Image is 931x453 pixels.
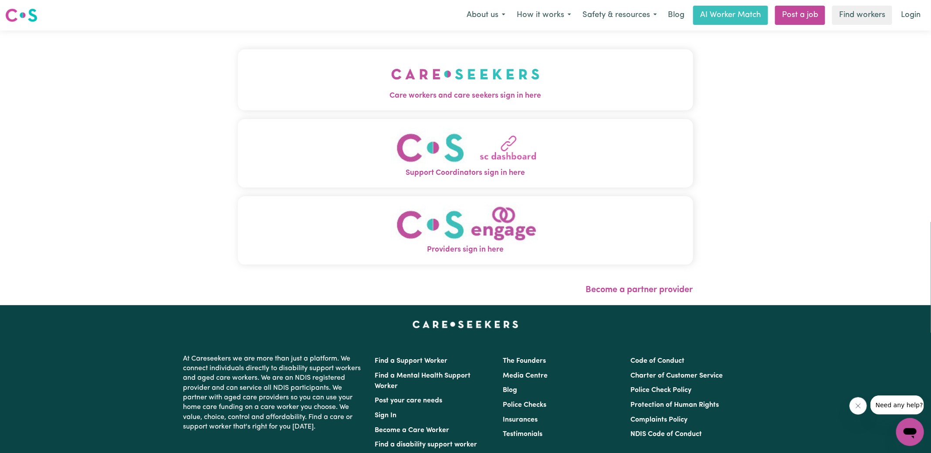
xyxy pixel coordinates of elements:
a: Protection of Human Rights [630,402,719,409]
a: Charter of Customer Service [630,372,723,379]
a: Blog [503,387,517,394]
img: Careseekers logo [5,7,37,23]
a: Careseekers home page [413,321,518,328]
a: NDIS Code of Conduct [630,431,702,438]
a: Police Check Policy [630,387,691,394]
a: Post a job [775,6,825,25]
a: Become a Care Worker [375,427,450,434]
a: Testimonials [503,431,542,438]
iframe: Message from company [870,395,924,415]
a: AI Worker Match [693,6,768,25]
button: Providers sign in here [238,196,693,265]
a: Login [896,6,926,25]
a: Insurances [503,416,538,423]
span: Care workers and care seekers sign in here [238,90,693,102]
a: Police Checks [503,402,546,409]
a: Sign In [375,412,397,419]
button: Support Coordinators sign in here [238,119,693,187]
iframe: Button to launch messaging window [896,418,924,446]
button: Care workers and care seekers sign in here [238,49,693,110]
a: The Founders [503,358,546,364]
p: At Careseekers we are more than just a platform. We connect individuals directly to disability su... [183,351,365,436]
a: Post your care needs [375,397,443,404]
iframe: Close message [850,397,867,415]
span: Support Coordinators sign in here [238,167,693,179]
a: Become a partner provider [586,286,693,294]
a: Find a Mental Health Support Worker [375,372,471,390]
a: Careseekers logo [5,5,37,25]
a: Blog [663,6,690,25]
a: Find a Support Worker [375,358,448,364]
button: About us [461,6,511,24]
a: Find workers [832,6,892,25]
span: Providers sign in here [238,244,693,255]
a: Find a disability support worker [375,441,477,448]
a: Complaints Policy [630,416,687,423]
a: Media Centre [503,372,548,379]
button: Safety & resources [577,6,663,24]
a: Code of Conduct [630,358,684,364]
button: How it works [511,6,577,24]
